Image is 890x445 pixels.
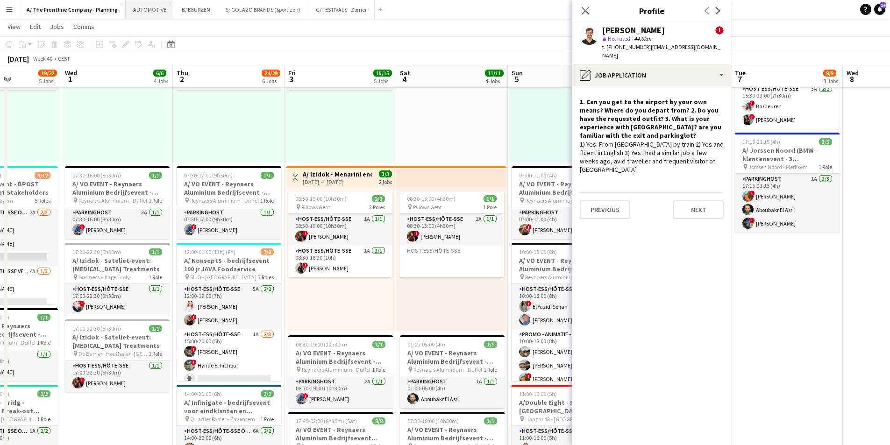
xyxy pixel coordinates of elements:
app-job-card: 01:00-05:00 (4h)1/1A/ VO EVENT - Reynaers Aluminium Bedrijfsevent - PARKING LEVERANCIERS - 29/09 ... [400,335,505,408]
span: 17:45-02:00 (8h15m) (Sat) [296,417,357,424]
span: 1 Role [372,366,385,373]
div: [DATE] [7,54,29,64]
div: 6 Jobs [262,78,280,85]
span: 07:00-11:00 (4h) [519,172,557,179]
span: ! [191,314,197,320]
span: 08:30-19:00 (10h30m) [295,195,347,202]
span: ! [749,100,755,106]
app-card-role: Host-ess/Hôte-sse5A2/212:00-19:00 (7h)[PERSON_NAME]![PERSON_NAME] [177,284,281,329]
span: ! [303,393,308,399]
app-card-role: Parkinghost1A1/101:00-05:00 (4h)Aboubakr El Asri [400,376,505,408]
span: Reynaers Aluminium - Duffel [302,366,370,373]
h3: A/ VO EVENT - Reynaers Aluminium Bedrijfsevent - PARKING LEVERANCIERS - 29/09 tem 06/10 [288,349,393,366]
span: 1/1 [484,195,497,202]
span: De Barrier - Houthalen-[GEOGRAPHIC_DATA] [78,350,149,357]
span: 17:15-21:15 (4h) [742,138,780,145]
a: Comms [70,21,98,33]
button: G/ FESTIVALS - Zomer [308,0,375,19]
span: ! [191,360,197,365]
span: ! [302,262,308,268]
app-job-card: 17:15-21:15 (4h)3/3A/ Jorssen Noord (BMW- klantenevent - 3 Parkinghosts Jorssen Noord - Merksem1 ... [735,133,840,233]
span: ! [79,224,85,230]
app-card-role: Parkinghost2A1/108:30-19:00 (10h30m)![PERSON_NAME] [288,376,393,408]
h3: A/ VO EVENT - Reynaers Aluminium Bedrijfsevent (02+03+05/10) [288,425,393,442]
span: 1 Role [149,350,162,357]
span: 7/8 [261,248,274,255]
span: Sun [512,69,523,77]
app-card-role: Parkinghost1A3/317:15-21:15 (4h)![PERSON_NAME]Aboubakr El Asri![PERSON_NAME] [735,174,840,233]
app-card-role: Promo - Animatie - Animation10A4/410:00-18:00 (8h)[PERSON_NAME][PERSON_NAME]![PERSON_NAME] [512,329,616,402]
span: ! [749,191,755,196]
span: 19/22 [38,70,57,77]
span: 2 Roles [369,204,385,211]
span: Quartier Papier - Zaventem [190,416,255,423]
span: ! [526,301,532,306]
app-job-card: 07:30-16:00 (8h30m)1/1A/ VO EVENT - Reynaers Aluminium Bedrijfsevent - PARKING LEVERANCIERS - 29/... [65,166,170,239]
span: View [7,22,21,31]
app-job-card: 12:00-01:00 (13h) (Fri)7/8A/ KonseptS - bedrijfsevent 100 jr JAVA Foodservice SILO - [GEOGRAPHIC_... [177,243,281,381]
app-job-card: 07:30-17:00 (9h30m)1/1A/ VO EVENT - Reynaers Aluminium Bedrijfsevent - PARKING LEVERANCIERS - 29/... [177,166,281,239]
span: Business Village Ecoly [78,274,130,281]
span: Sat [400,69,410,77]
span: 1 Role [260,416,274,423]
span: 1/1 [484,417,497,424]
a: View [4,21,24,33]
div: 1) Yes. From [GEOGRAPHIC_DATA] by train 2) Yes and fluent in English 3) Yes I had a similar job a... [580,140,724,174]
span: 44.6km [632,35,653,42]
app-job-card: 08:30-13:00 (4h30m)1/1 Pillows Gent1 RoleHost-ess/Hôte-sse1A1/108:30-13:00 (4h30m)![PERSON_NAME]H... [399,191,504,277]
span: 16 [880,2,886,8]
h4: 1. Can you get to the airport by your own means? Where do you depart from? 2. Do you have the req... [580,98,724,140]
app-card-role: Host-ess/Hôte-sse1A1/108:30-13:00 (4h30m)![PERSON_NAME] [399,214,504,246]
app-card-role-placeholder: Host-ess/Hôte-sse [399,246,504,277]
div: 5 Jobs [374,78,392,85]
app-card-role: Host-ess/Hôte-sse1/117:00-22:30 (5h30m)![PERSON_NAME] [65,360,170,392]
span: 5 [510,74,523,85]
span: 1/1 [149,325,162,332]
a: Edit [26,21,44,33]
h3: A/ VO EVENT - Reynaers Aluminium Bedrijfsevent (02+03+05/10) [512,256,616,273]
button: B/ BEURZEN [174,0,218,19]
span: 6/6 [153,70,166,77]
div: 17:00-22:30 (5h30m)1/1A/ Izidok - Sateliet-event: [MEDICAL_DATA] Treatments De Barrier - Houthale... [65,319,170,392]
span: t. [PHONE_NUMBER] [602,43,651,50]
span: 1 Role [149,274,162,281]
app-card-role: Host-ess/Hôte-sse1/117:00-22:30 (5h30m)![PERSON_NAME] [65,284,170,316]
span: ! [191,224,197,230]
span: 24/29 [262,70,280,77]
span: 17:00-22:30 (5h30m) [72,325,121,332]
app-card-role: Host-ess/Hôte-sse1A1/108:30-18:30 (10h)![PERSON_NAME] [288,246,392,277]
h3: A/ VO EVENT - Reynaers Aluminium Bedrijfsevent - PARKING LEVERANCIERS - 29/09 tem 06/10 [177,180,281,197]
app-card-role: Host-ess/Hôte-sse3A2/215:30-23:00 (7h30m)!Bo Cleuren![PERSON_NAME] [735,84,840,129]
span: ! [526,224,532,230]
span: 1/1 [149,172,162,179]
button: A/ The Frontline Company - Planning [19,0,126,19]
span: ! [526,373,532,379]
span: Pillows Gent [301,204,330,211]
button: S/ GOLAZO BRANDS (Sportizon) [218,0,308,19]
span: ! [749,218,755,223]
span: 14:00-20:00 (6h) [184,390,222,397]
span: Hangar 43 - [GEOGRAPHIC_DATA] [525,416,595,423]
span: Week 40 [31,55,54,62]
span: Reynaers Aluminium - Duffel [78,197,147,204]
span: 2/2 [37,390,50,397]
app-job-card: 08:30-19:00 (10h30m)2/2 Pillows Gent2 RolesHost-ess/Hôte-sse1A1/108:30-19:00 (10h30m)![PERSON_NAM... [288,191,392,277]
span: Reynaers Aluminium - Duffel [525,274,593,281]
div: [PERSON_NAME] [602,26,665,35]
span: Jobs [50,22,64,31]
span: 2/2 [261,390,274,397]
div: 10:00-18:00 (8h)7/7A/ VO EVENT - Reynaers Aluminium Bedrijfsevent (02+03+05/10) Reynaers Aluminiu... [512,243,616,381]
app-card-role: Host-ess/Hôte-sse1A2/315:00-20:00 (5h)![PERSON_NAME]!Hynde El hichou [177,329,281,388]
span: Tue [735,69,746,77]
h3: A/ Izidok - Menarini endocrinologie - 03+04/10/2025 [303,170,372,178]
button: Previous [580,200,630,219]
app-job-card: 08:30-19:00 (10h30m)1/1A/ VO EVENT - Reynaers Aluminium Bedrijfsevent - PARKING LEVERANCIERS - 29... [288,335,393,408]
span: ! [79,377,85,383]
span: ! [749,114,755,120]
h3: A/ Izidok - Sateliet-event: [MEDICAL_DATA] Treatments [65,333,170,350]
